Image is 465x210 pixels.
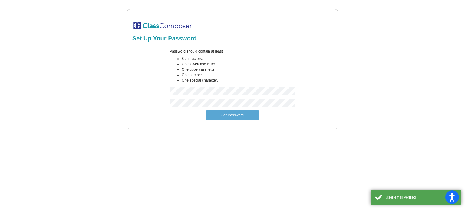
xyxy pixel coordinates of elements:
[182,61,295,67] li: One lowercase letter.
[386,195,457,200] div: User email verified
[170,49,224,54] label: Password should contain at least:
[182,72,295,78] li: One number.
[206,110,259,120] button: Set Password
[182,67,295,72] li: One uppercase letter.
[132,35,333,42] h2: Set Up Your Password
[182,78,295,83] li: One special character.
[182,56,295,61] li: 8 characters.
